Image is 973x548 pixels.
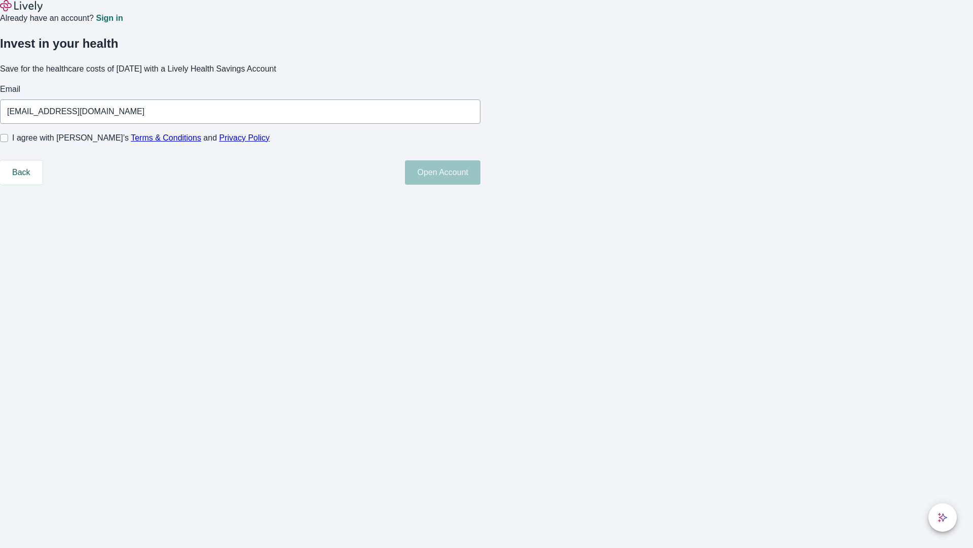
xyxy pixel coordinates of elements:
svg: Lively AI Assistant [938,512,948,523]
a: Terms & Conditions [131,133,201,142]
button: chat [928,503,957,532]
a: Sign in [96,14,123,22]
span: I agree with [PERSON_NAME]’s and [12,132,270,144]
a: Privacy Policy [219,133,270,142]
